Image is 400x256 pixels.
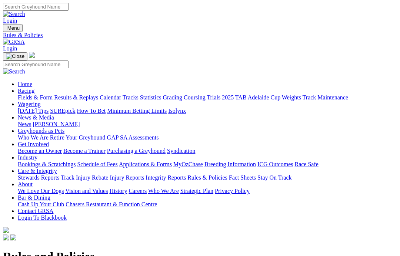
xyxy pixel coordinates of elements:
[18,81,32,87] a: Home
[119,161,172,167] a: Applications & Forms
[18,161,397,168] div: Industry
[173,161,203,167] a: MyOzChase
[3,45,17,52] a: Login
[18,121,31,127] a: News
[18,101,41,107] a: Wagering
[18,88,34,94] a: Racing
[3,234,9,240] img: facebook.svg
[18,174,59,181] a: Stewards Reports
[123,94,139,101] a: Tracks
[18,201,397,208] div: Bar & Dining
[129,188,147,194] a: Careers
[207,94,220,101] a: Trials
[18,161,76,167] a: Bookings & Scratchings
[3,39,25,45] img: GRSA
[3,17,17,24] a: Login
[107,148,166,154] a: Purchasing a Greyhound
[222,94,280,101] a: 2025 TAB Adelaide Cup
[163,94,182,101] a: Grading
[109,188,127,194] a: History
[3,3,69,11] input: Search
[18,141,49,147] a: Get Involved
[3,60,69,68] input: Search
[50,134,106,141] a: Retire Your Greyhound
[294,161,318,167] a: Race Safe
[33,121,80,127] a: [PERSON_NAME]
[18,108,397,114] div: Wagering
[66,201,157,207] a: Chasers Restaurant & Function Centre
[107,134,159,141] a: GAP SA Assessments
[3,68,25,75] img: Search
[107,108,167,114] a: Minimum Betting Limits
[18,128,64,134] a: Greyhounds as Pets
[18,94,397,101] div: Racing
[18,154,37,161] a: Industry
[18,148,62,154] a: Become an Owner
[257,174,291,181] a: Stay On Track
[29,52,35,58] img: logo-grsa-white.png
[10,234,16,240] img: twitter.svg
[180,188,213,194] a: Strategic Plan
[303,94,348,101] a: Track Maintenance
[184,94,206,101] a: Coursing
[77,161,117,167] a: Schedule of Fees
[146,174,186,181] a: Integrity Reports
[229,174,256,181] a: Fact Sheets
[204,161,256,167] a: Breeding Information
[18,134,49,141] a: Who We Are
[50,108,75,114] a: SUREpick
[3,52,27,60] button: Toggle navigation
[18,208,53,214] a: Contact GRSA
[3,32,397,39] a: Rules & Policies
[140,94,161,101] a: Statistics
[18,201,64,207] a: Cash Up Your Club
[100,94,121,101] a: Calendar
[54,94,98,101] a: Results & Replays
[3,11,25,17] img: Search
[167,148,195,154] a: Syndication
[110,174,144,181] a: Injury Reports
[3,227,9,233] img: logo-grsa-white.png
[18,181,33,187] a: About
[168,108,186,114] a: Isolynx
[18,188,397,194] div: About
[282,94,301,101] a: Weights
[65,188,108,194] a: Vision and Values
[18,174,397,181] div: Care & Integrity
[257,161,293,167] a: ICG Outcomes
[18,148,397,154] div: Get Involved
[77,108,106,114] a: How To Bet
[18,94,53,101] a: Fields & Form
[187,174,227,181] a: Rules & Policies
[63,148,106,154] a: Become a Trainer
[18,168,57,174] a: Care & Integrity
[6,53,24,59] img: Close
[18,194,50,201] a: Bar & Dining
[18,121,397,128] div: News & Media
[215,188,250,194] a: Privacy Policy
[18,108,49,114] a: [DATE] Tips
[18,214,67,221] a: Login To Blackbook
[61,174,108,181] a: Track Injury Rebate
[3,24,23,32] button: Toggle navigation
[18,188,64,194] a: We Love Our Dogs
[18,114,54,121] a: News & Media
[18,134,397,141] div: Greyhounds as Pets
[7,25,20,31] span: Menu
[148,188,179,194] a: Who We Are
